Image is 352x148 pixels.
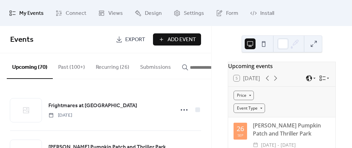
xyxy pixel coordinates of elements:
button: Upcoming (70) [7,53,53,79]
button: Recurring (26) [90,53,135,78]
button: Past (100+) [53,53,90,78]
span: Form [226,8,238,19]
a: [PERSON_NAME] Pumpkin Patch and Thriller Park [253,122,321,137]
a: Frightmares at [GEOGRAPHIC_DATA] [48,101,137,110]
a: Export [111,33,150,46]
div: Upcoming events [228,62,335,70]
a: Settings [169,3,209,23]
span: Events [10,32,34,47]
a: Views [93,3,128,23]
a: Install [245,3,279,23]
span: My Events [19,8,44,19]
div: 26 [237,125,244,132]
span: Frightmares at [GEOGRAPHIC_DATA] [48,102,137,110]
span: Settings [184,8,204,19]
span: Export [125,36,145,44]
div: Sep [238,134,243,137]
a: Connect [50,3,91,23]
span: Install [260,8,274,19]
span: Add Event [168,36,196,44]
button: Submissions [135,53,176,78]
span: Views [108,8,123,19]
a: Form [211,3,243,23]
span: Connect [66,8,86,19]
a: My Events [4,3,49,23]
span: [DATE] [48,112,72,119]
button: Add Event [153,33,201,46]
a: Design [130,3,167,23]
span: Design [145,8,162,19]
